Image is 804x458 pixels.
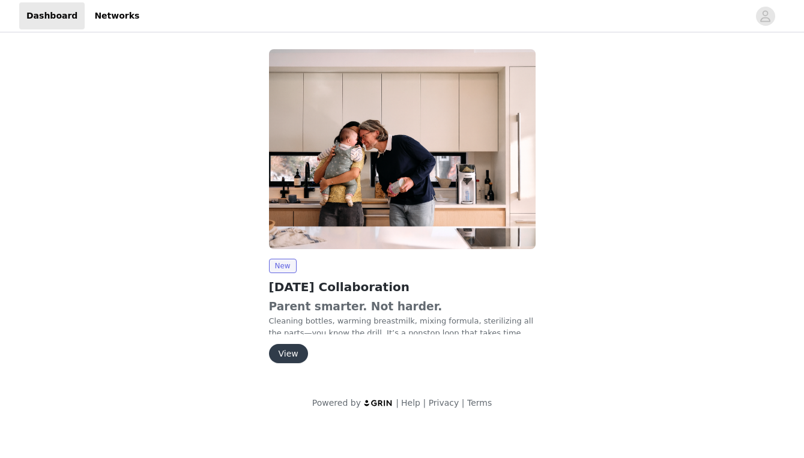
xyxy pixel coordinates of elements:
[269,344,308,363] button: View
[760,7,771,26] div: avatar
[462,398,465,408] span: |
[423,398,426,408] span: |
[363,399,393,407] img: logo
[269,49,536,249] img: Baby Brezza
[87,2,147,29] a: Networks
[269,300,443,313] strong: Parent smarter. Not harder.
[401,398,420,408] a: Help
[467,398,492,408] a: Terms
[269,278,536,296] h2: [DATE] Collaboration
[396,398,399,408] span: |
[19,2,85,29] a: Dashboard
[429,398,459,408] a: Privacy
[269,259,297,273] span: New
[269,349,308,358] a: View
[269,298,536,339] p: Cleaning bottles, warming breastmilk, mixing formula, sterilizing all the parts—you know the dril...
[312,398,361,408] span: Powered by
